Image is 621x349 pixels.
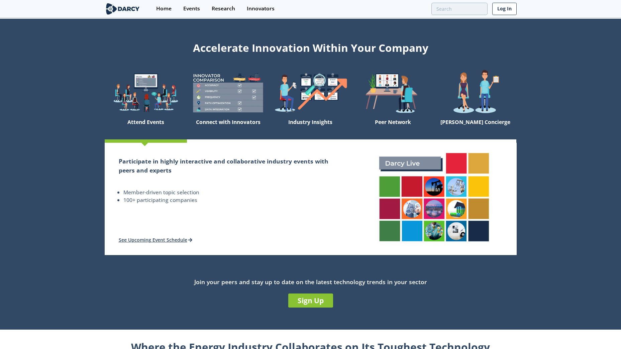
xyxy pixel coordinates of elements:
[247,6,275,11] div: Innovators
[434,70,516,116] img: welcome-concierge-wide-20dccca83e9cbdbb601deee24fb8df72.png
[288,294,333,308] a: Sign Up
[123,196,338,204] li: 100+ participating companies
[105,116,187,139] div: Attend Events
[105,37,517,55] div: Accelerate Innovation Within Your Company
[183,6,200,11] div: Events
[492,3,517,15] a: Log In
[352,116,434,139] div: Peer Network
[105,3,141,15] img: logo-wide.svg
[187,70,269,116] img: welcome-compare-1b687586299da8f117b7ac84fd957760.png
[119,157,338,174] h2: Participate in highly interactive and collaborative industry events with peers and experts
[434,116,516,139] div: [PERSON_NAME] Concierge
[372,146,496,249] img: attend-events-831e21027d8dfeae142a4bc70e306247.png
[352,70,434,116] img: welcome-attend-b816887fc24c32c29d1763c6e0ddb6e6.png
[269,116,351,139] div: Industry Insights
[119,237,193,243] a: See Upcoming Event Schedule
[123,189,338,197] li: Member-driven topic selection
[105,70,187,116] img: welcome-explore-560578ff38cea7c86bcfe544b5e45342.png
[187,116,269,139] div: Connect with Innovators
[269,70,351,116] img: welcome-find-a12191a34a96034fcac36f4ff4d37733.png
[431,3,488,15] input: Advanced Search
[212,6,235,11] div: Research
[156,6,172,11] div: Home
